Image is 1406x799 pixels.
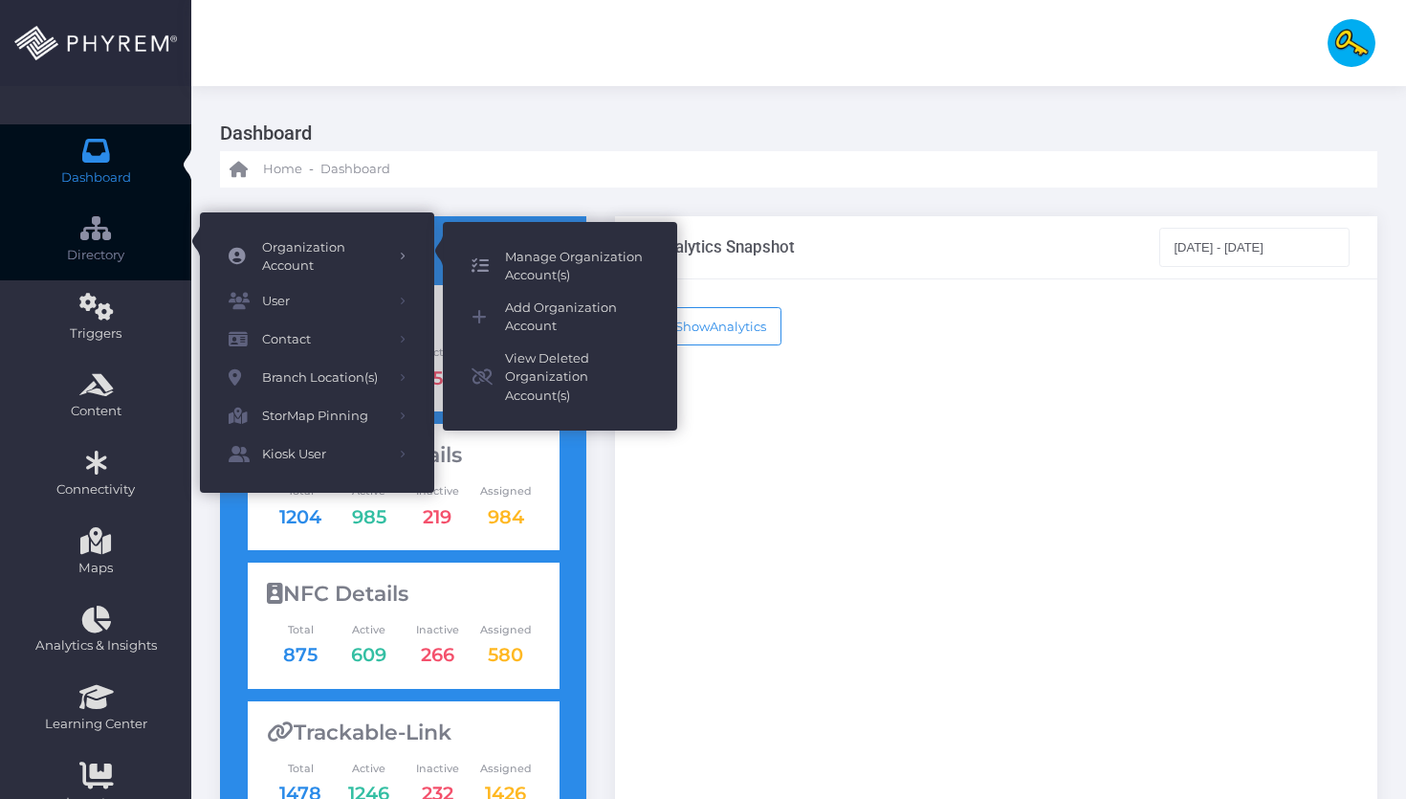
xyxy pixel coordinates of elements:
a: 580 [488,643,523,666]
span: User [262,289,386,314]
div: NFC Details [267,582,540,607]
span: Total [267,761,336,777]
span: Total [267,622,336,638]
input: Select Date Range [1159,228,1351,266]
a: Home [230,151,302,188]
a: Manage Organization Account(s) [443,241,677,292]
span: Triggers [12,324,179,344]
a: Add Organization Account [443,292,677,343]
a: 1204 [279,505,321,528]
a: View Deleted Organization Account(s) [443,343,677,412]
span: Contact [262,327,386,352]
a: Contact [200,321,434,359]
span: Home [263,160,302,179]
a: Dashboard [320,151,390,188]
span: Dashboard [320,160,390,179]
h3: Dashboard [220,115,1363,151]
span: Assigned [472,483,540,499]
span: Assigned [472,622,540,638]
span: Organization Account [262,238,386,276]
span: Assigned [472,761,540,777]
span: Analytics & Insights [12,636,179,655]
span: Manage Organization Account(s) [505,248,648,285]
a: 985 [352,505,386,528]
a: 266 [421,643,454,666]
a: Branch Location(s) [200,359,434,397]
span: Maps [78,559,113,578]
a: 219 [423,505,451,528]
span: Show [675,319,710,334]
span: View Deleted Organization Account(s) [505,349,648,406]
span: Active [335,761,404,777]
div: Analytics Snapshot [643,237,795,256]
span: Content [12,402,179,421]
span: Directory [12,246,179,265]
span: Learning Center [12,715,179,734]
li: - [306,160,317,179]
span: Kiosk User [262,442,386,467]
span: Inactive [404,483,472,499]
a: Organization Account [200,232,434,282]
span: Connectivity [12,480,179,499]
a: 609 [351,643,386,666]
span: StorMap Pinning [262,404,386,429]
span: Inactive [404,622,472,638]
span: Branch Location(s) [262,366,386,390]
button: ShowAnalytics [643,307,781,345]
span: Add Organization Account [505,299,648,336]
span: Active [335,622,404,638]
a: StorMap Pinning [200,397,434,435]
a: 875 [283,643,318,666]
a: User [200,282,434,321]
a: Kiosk User [200,435,434,474]
div: Trackable-Link [267,721,540,745]
span: Inactive [404,761,472,777]
span: Dashboard [61,168,131,188]
a: 984 [488,505,524,528]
